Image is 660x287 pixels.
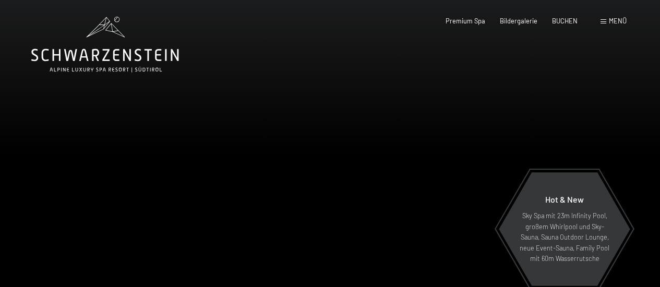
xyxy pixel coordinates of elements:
a: Hot & New Sky Spa mit 23m Infinity Pool, großem Whirlpool und Sky-Sauna, Sauna Outdoor Lounge, ne... [498,172,631,286]
a: BUCHEN [552,17,578,25]
a: Bildergalerie [500,17,537,25]
p: Sky Spa mit 23m Infinity Pool, großem Whirlpool und Sky-Sauna, Sauna Outdoor Lounge, neue Event-S... [519,210,610,264]
a: Premium Spa [446,17,485,25]
span: Hot & New [545,194,584,204]
span: Menü [609,17,627,25]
